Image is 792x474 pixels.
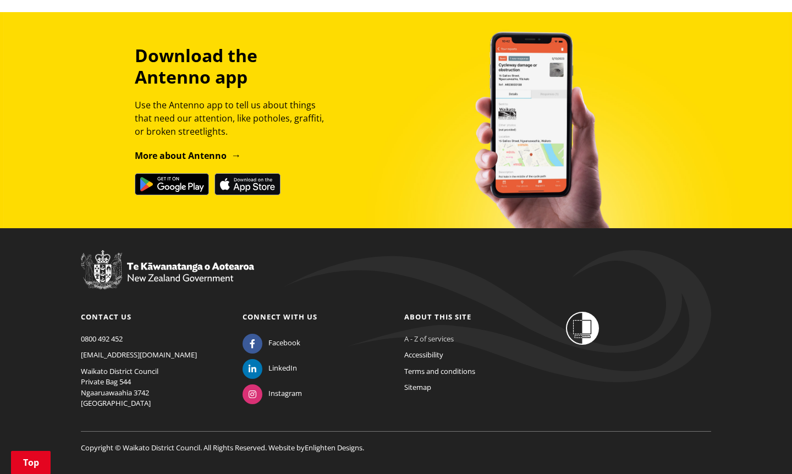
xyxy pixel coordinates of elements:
img: Download on the App Store [215,173,280,195]
iframe: Messenger Launcher [741,428,781,467]
a: A - Z of services [404,334,454,344]
p: Use the Antenno app to tell us about things that need our attention, like potholes, graffiti, or ... [135,98,334,138]
p: Copyright © Waikato District Council. All Rights Reserved. Website by . [81,431,711,454]
a: About this site [404,312,471,322]
a: Facebook [243,338,300,348]
a: New Zealand Government [81,275,254,285]
a: Contact us [81,312,131,322]
span: Facebook [268,338,300,349]
p: Waikato District Council Private Bag 544 Ngaaruawaahia 3742 [GEOGRAPHIC_DATA] [81,366,226,409]
a: Enlighten Designs [305,443,362,453]
a: 0800 492 452 [81,334,123,344]
a: [EMAIL_ADDRESS][DOMAIN_NAME] [81,350,197,360]
span: Instagram [268,388,302,399]
a: Sitemap [404,382,431,392]
a: Instagram [243,388,302,398]
img: New Zealand Government [81,250,254,290]
img: Shielded [566,312,599,345]
a: Accessibility [404,350,443,360]
a: Top [11,451,51,474]
span: LinkedIn [268,363,297,374]
h3: Download the Antenno app [135,45,334,87]
a: LinkedIn [243,363,297,373]
a: More about Antenno [135,150,241,162]
a: Connect with us [243,312,317,322]
a: Terms and conditions [404,366,475,376]
img: Get it on Google Play [135,173,209,195]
